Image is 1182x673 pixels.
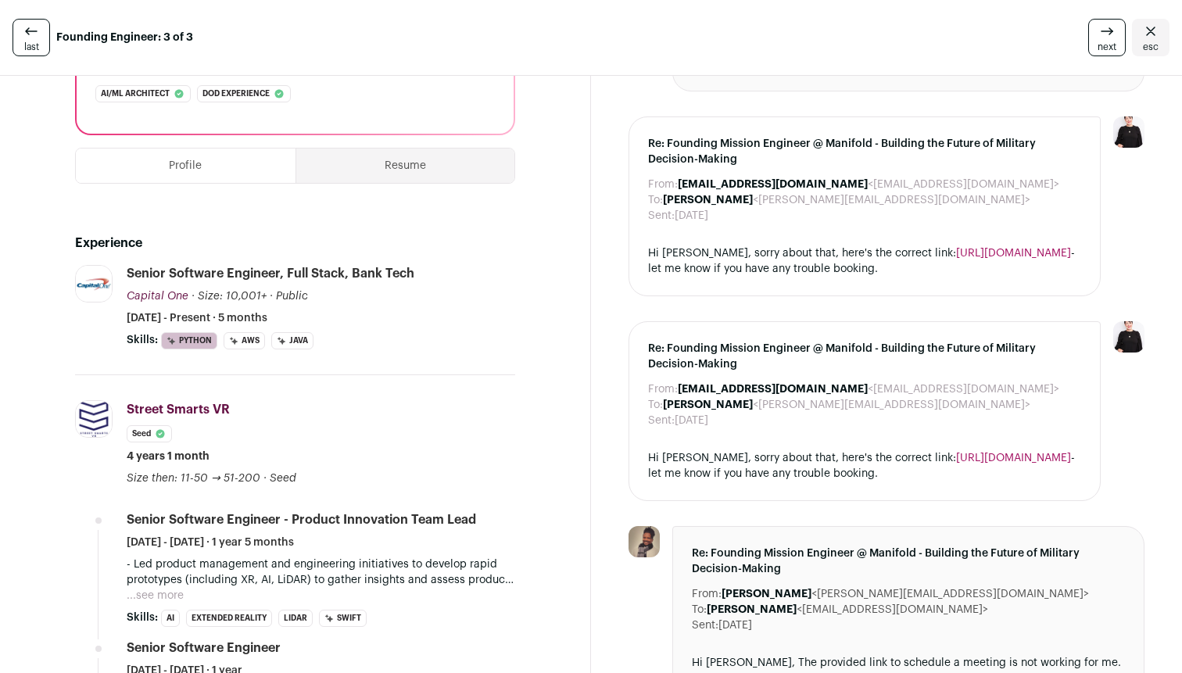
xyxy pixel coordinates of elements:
[127,511,476,528] div: Senior Software Engineer - Product Innovation Team Lead
[722,589,811,600] b: [PERSON_NAME]
[648,450,1081,481] div: Hi [PERSON_NAME], sorry about that, here's the correct link: - let me know if you have any troubl...
[648,413,675,428] dt: Sent:
[663,399,753,410] b: [PERSON_NAME]
[270,473,296,484] span: Seed
[186,610,272,627] li: Extended Reality
[278,610,313,627] li: Lidar
[127,639,281,657] div: Senior Software Engineer
[956,248,1071,259] a: [URL][DOMAIN_NAME]
[648,192,663,208] dt: To:
[629,526,660,557] img: da4b3707fc20644041928b044fd43dab342bfc341a8626737d1d288acf2dd1ef.jpg
[271,332,313,349] li: Java
[718,618,752,633] dd: [DATE]
[1113,116,1144,148] img: 9240684-medium_jpg
[76,149,295,183] button: Profile
[127,425,172,442] li: Seed
[678,179,868,190] b: [EMAIL_ADDRESS][DOMAIN_NAME]
[692,618,718,633] dt: Sent:
[76,266,112,302] img: 24b4cd1a14005e1eb0453b1a75ab48f7ab5ae425408ff78ab99c55fada566dcb.jpg
[270,288,273,304] span: ·
[127,310,267,326] span: [DATE] - Present · 5 months
[663,397,1030,413] dd: <[PERSON_NAME][EMAIL_ADDRESS][DOMAIN_NAME]>
[296,149,515,183] button: Resume
[1113,321,1144,353] img: 9240684-medium_jpg
[276,291,308,302] span: Public
[722,586,1089,602] dd: <[PERSON_NAME][EMAIL_ADDRESS][DOMAIN_NAME]>
[13,19,50,56] a: last
[675,208,708,224] dd: [DATE]
[692,586,722,602] dt: From:
[127,535,294,550] span: [DATE] - [DATE] · 1 year 5 months
[24,41,39,53] span: last
[648,397,663,413] dt: To:
[648,245,1081,277] div: Hi [PERSON_NAME], sorry about that, here's the correct link: - let me know if you have any troubl...
[319,610,367,627] li: Swift
[1098,41,1116,53] span: next
[224,332,265,349] li: AWS
[127,449,210,464] span: 4 years 1 month
[127,473,260,484] span: Size then: 11-50 → 51-200
[161,332,217,349] li: Python
[692,602,707,618] dt: To:
[678,381,1059,397] dd: <[EMAIL_ADDRESS][DOMAIN_NAME]>
[202,86,270,102] span: Dod experience
[675,413,708,428] dd: [DATE]
[1143,41,1159,53] span: esc
[76,401,112,437] img: 72724854f32e6e230323447974a8b8b043ecf9c4cad0182aada3d5bbc0f28731.jpg
[648,381,678,397] dt: From:
[648,208,675,224] dt: Sent:
[648,341,1081,372] span: Re: Founding Mission Engineer @ Manifold - Building the Future of Military Decision-Making
[127,610,158,625] span: Skills:
[678,384,868,395] b: [EMAIL_ADDRESS][DOMAIN_NAME]
[956,453,1071,464] a: [URL][DOMAIN_NAME]
[648,177,678,192] dt: From:
[707,602,988,618] dd: <[EMAIL_ADDRESS][DOMAIN_NAME]>
[663,192,1030,208] dd: <[PERSON_NAME][EMAIL_ADDRESS][DOMAIN_NAME]>
[1088,19,1126,56] a: next
[127,557,515,588] p: - Led product management and engineering initiatives to develop rapid prototypes (including XR, A...
[663,195,753,206] b: [PERSON_NAME]
[127,332,158,348] span: Skills:
[692,546,1125,577] span: Re: Founding Mission Engineer @ Manifold - Building the Future of Military Decision-Making
[127,291,188,302] span: Capital One
[161,610,180,627] li: AI
[127,403,230,416] span: Street Smarts VR
[127,588,184,603] button: ...see more
[75,234,515,252] h2: Experience
[127,265,414,282] div: Senior Software Engineer, Full Stack, Bank Tech
[678,177,1059,192] dd: <[EMAIL_ADDRESS][DOMAIN_NAME]>
[192,291,267,302] span: · Size: 10,001+
[648,136,1081,167] span: Re: Founding Mission Engineer @ Manifold - Building the Future of Military Decision-Making
[1132,19,1169,56] a: Close
[707,604,797,615] b: [PERSON_NAME]
[263,471,267,486] span: ·
[101,86,170,102] span: Ai/ml architect
[56,30,193,45] strong: Founding Engineer: 3 of 3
